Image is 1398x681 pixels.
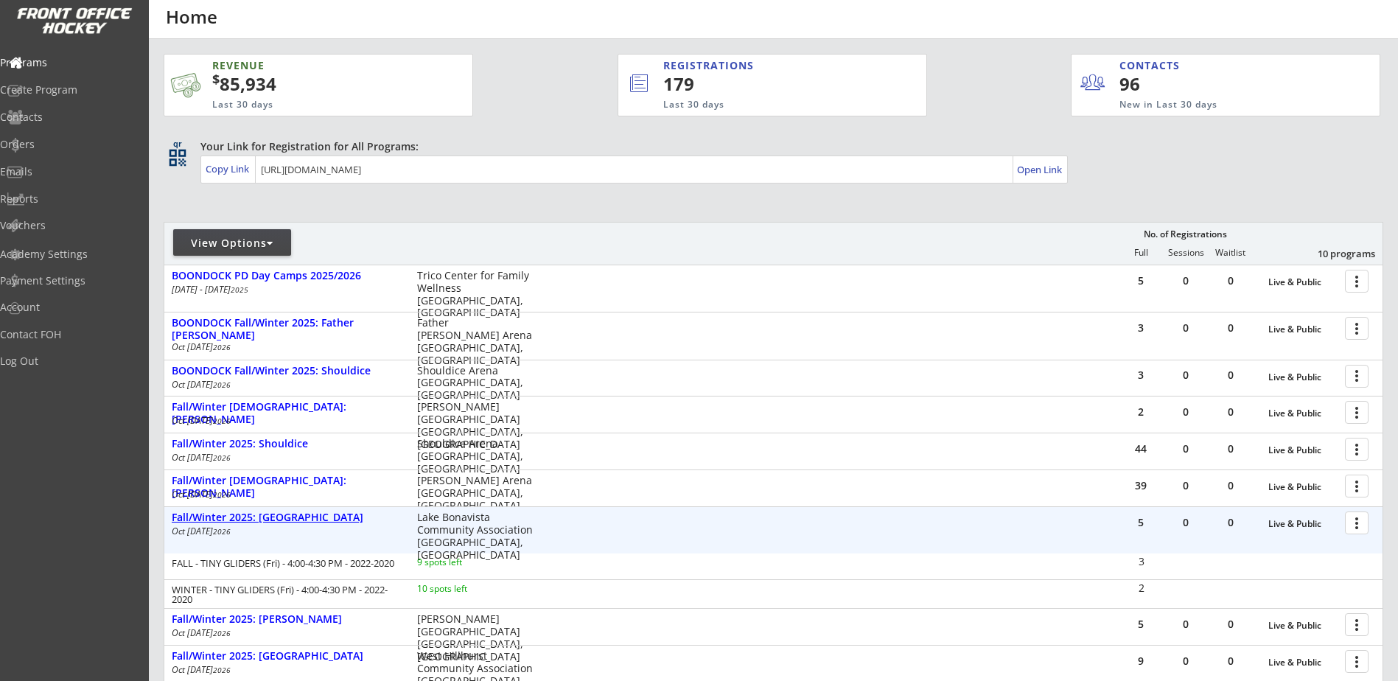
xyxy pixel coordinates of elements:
div: 0 [1209,656,1253,666]
div: Live & Public [1268,482,1338,492]
div: 0 [1164,370,1208,380]
div: Shouldice Arena [GEOGRAPHIC_DATA], [GEOGRAPHIC_DATA] [417,365,533,402]
div: No. of Registrations [1139,229,1231,240]
div: 10 spots left [417,584,512,593]
button: more_vert [1345,650,1369,673]
div: Fall/Winter [DEMOGRAPHIC_DATA]: [PERSON_NAME] [172,475,402,500]
div: Open Link [1017,164,1063,176]
div: 0 [1209,323,1253,333]
em: 2026 [213,453,231,463]
div: qr [168,139,186,149]
div: [PERSON_NAME][GEOGRAPHIC_DATA] [GEOGRAPHIC_DATA], [GEOGRAPHIC_DATA] [417,401,533,450]
div: Oct [DATE] [172,527,397,536]
button: more_vert [1345,317,1369,340]
button: more_vert [1345,613,1369,636]
div: BOONDOCK PD Day Camps 2025/2026 [172,270,402,282]
button: more_vert [1345,511,1369,534]
div: Sessions [1164,248,1208,258]
button: qr_code [167,147,189,169]
div: Trico Center for Family Wellness [GEOGRAPHIC_DATA], [GEOGRAPHIC_DATA] [417,270,533,319]
div: Shouldice Arena [GEOGRAPHIC_DATA], [GEOGRAPHIC_DATA] [417,438,533,475]
div: Live & Public [1268,408,1338,419]
div: REVENUE [212,58,401,73]
div: 0 [1209,517,1253,528]
div: CONTACTS [1119,58,1186,73]
div: 9 [1119,656,1163,666]
div: 0 [1164,619,1208,629]
div: BOONDOCK Fall/Winter 2025: Shouldice [172,365,402,377]
button: more_vert [1345,270,1369,293]
div: 0 [1164,517,1208,528]
div: Oct [DATE] [172,380,397,389]
div: 3 [1119,556,1163,567]
div: [PERSON_NAME] Arena [GEOGRAPHIC_DATA], [GEOGRAPHIC_DATA] [417,475,533,511]
button: more_vert [1345,438,1369,461]
div: 2 [1119,407,1163,417]
div: FALL - TINY GLIDERS (Fri) - 4:00-4:30 PM - 2022-2020 [172,559,397,568]
div: 0 [1209,444,1253,454]
div: Oct [DATE] [172,416,397,425]
div: 5 [1119,517,1163,528]
div: 0 [1209,619,1253,629]
div: Live & Public [1268,657,1338,668]
div: 179 [663,71,877,97]
div: 0 [1209,276,1253,286]
div: 0 [1164,481,1208,491]
div: Full [1119,248,1163,258]
em: 2026 [213,628,231,638]
div: Fall/Winter [DEMOGRAPHIC_DATA]: [PERSON_NAME] [172,401,402,426]
div: 2 [1119,583,1163,593]
em: 2026 [213,342,231,352]
div: 5 [1119,619,1163,629]
div: 9 spots left [417,558,512,567]
div: Live & Public [1268,372,1338,383]
div: 0 [1164,276,1208,286]
div: Last 30 days [663,99,866,111]
div: Live & Public [1268,519,1338,529]
div: Lake Bonavista Community Association [GEOGRAPHIC_DATA], [GEOGRAPHIC_DATA] [417,511,533,561]
div: 96 [1119,71,1210,97]
div: WINTER - TINY GLIDERS (Fri) - 4:00-4:30 PM - 2022-2020 [172,585,397,604]
div: 0 [1164,407,1208,417]
div: Oct [DATE] [172,666,397,674]
div: [PERSON_NAME][GEOGRAPHIC_DATA] [GEOGRAPHIC_DATA], [GEOGRAPHIC_DATA] [417,613,533,663]
div: 85,934 [212,71,426,97]
em: 2026 [213,526,231,537]
div: Copy Link [206,162,252,175]
em: 2026 [213,489,231,500]
div: 39 [1119,481,1163,491]
div: 3 [1119,323,1163,333]
div: 3 [1119,370,1163,380]
button: more_vert [1345,365,1369,388]
div: Live & Public [1268,621,1338,631]
sup: $ [212,70,220,88]
a: Open Link [1017,159,1063,180]
div: 0 [1209,370,1253,380]
em: 2025 [231,284,248,295]
div: Oct [DATE] [172,453,397,462]
div: 10 programs [1299,247,1375,260]
div: 0 [1164,444,1208,454]
div: Fall/Winter 2025: [GEOGRAPHIC_DATA] [172,650,402,663]
div: View Options [173,236,291,251]
div: Father [PERSON_NAME] Arena [GEOGRAPHIC_DATA], [GEOGRAPHIC_DATA] [417,317,533,366]
div: Live & Public [1268,445,1338,455]
div: New in Last 30 days [1119,99,1311,111]
button: more_vert [1345,401,1369,424]
em: 2026 [213,665,231,675]
div: Oct [DATE] [172,629,397,638]
div: Live & Public [1268,277,1338,287]
div: 0 [1164,323,1208,333]
div: 5 [1119,276,1163,286]
div: Fall/Winter 2025: [GEOGRAPHIC_DATA] [172,511,402,524]
div: Oct [DATE] [172,343,397,352]
div: BOONDOCK Fall/Winter 2025: Father [PERSON_NAME] [172,317,402,342]
div: [DATE] - [DATE] [172,285,397,294]
button: more_vert [1345,475,1369,497]
div: Fall/Winter 2025: Shouldice [172,438,402,450]
div: 0 [1209,407,1253,417]
em: 2026 [213,380,231,390]
div: Waitlist [1208,248,1252,258]
div: Your Link for Registration for All Programs: [200,139,1338,154]
em: 2026 [213,416,231,426]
